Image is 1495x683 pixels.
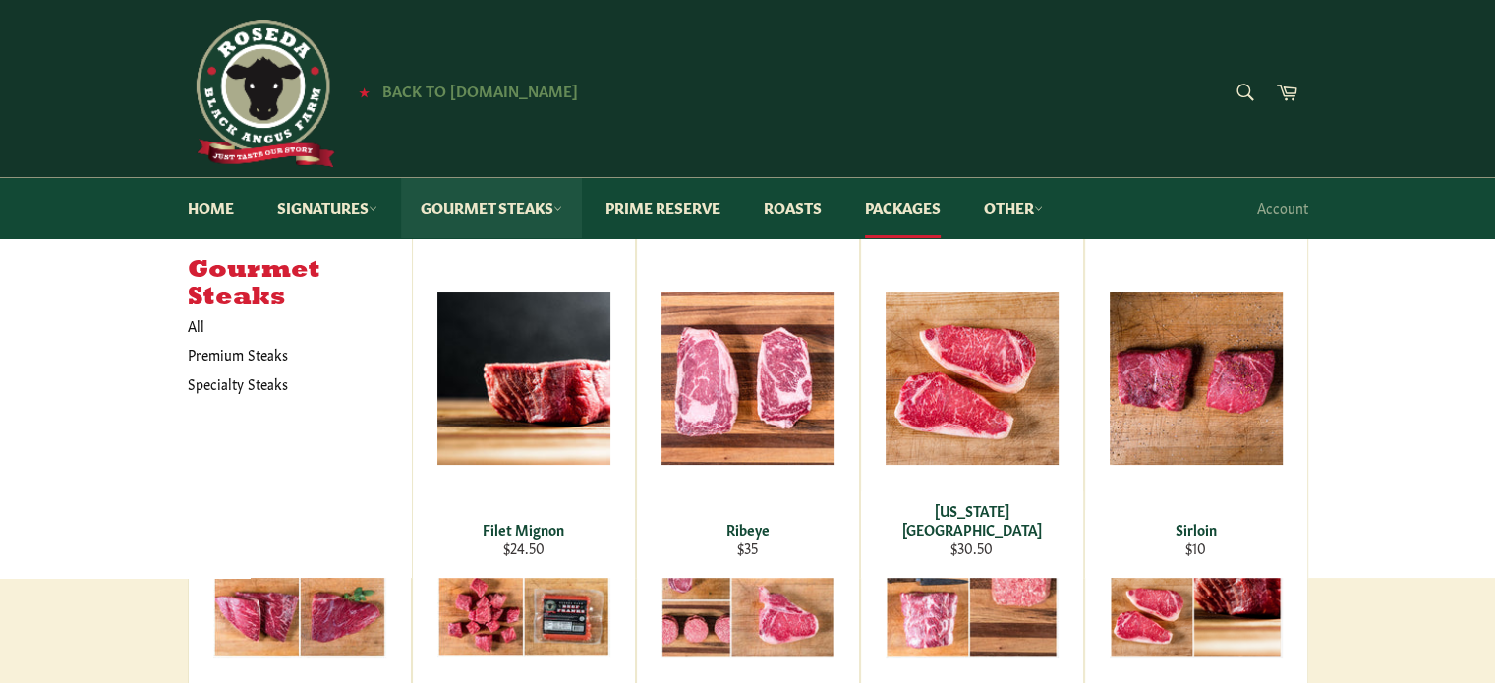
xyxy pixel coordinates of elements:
[349,84,578,99] a: ★ Back to [DOMAIN_NAME]
[964,178,1063,238] a: Other
[382,80,578,100] span: Back to [DOMAIN_NAME]
[1097,539,1294,557] div: $10
[636,238,860,578] a: Ribeye Ribeye $35
[744,178,841,238] a: Roasts
[873,501,1070,540] div: [US_STATE][GEOGRAPHIC_DATA]
[860,238,1084,578] a: New York Strip [US_STATE][GEOGRAPHIC_DATA] $30.50
[586,178,740,238] a: Prime Reserve
[661,292,834,465] img: Ribeye
[437,292,610,465] img: Filet Mignon
[1084,238,1308,578] a: Sirloin Sirloin $10
[1247,179,1318,237] a: Account
[359,84,370,99] span: ★
[258,178,397,238] a: Signatures
[412,238,636,578] a: Filet Mignon Filet Mignon $24.50
[188,20,335,167] img: Roseda Beef
[425,520,622,539] div: Filet Mignon
[178,340,392,369] a: Premium Steaks
[178,370,392,398] a: Specialty Steaks
[649,539,846,557] div: $35
[845,178,960,238] a: Packages
[178,312,412,340] a: All
[188,257,412,312] h5: Gourmet Steaks
[401,178,582,238] a: Gourmet Steaks
[1097,520,1294,539] div: Sirloin
[168,178,254,238] a: Home
[649,520,846,539] div: Ribeye
[1110,292,1283,465] img: Sirloin
[873,539,1070,557] div: $30.50
[425,539,622,557] div: $24.50
[886,292,1059,465] img: New York Strip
